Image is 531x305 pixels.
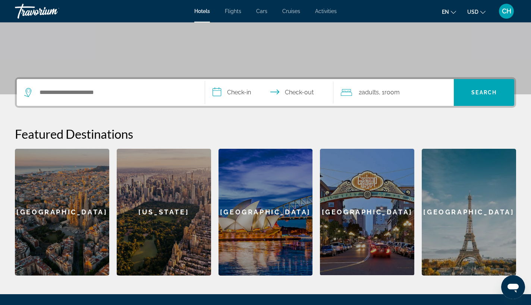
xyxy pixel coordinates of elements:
[497,3,516,19] button: User Menu
[501,275,525,299] iframe: Button to launch messaging window
[117,149,211,276] div: [US_STATE]
[117,149,211,276] a: New York[US_STATE]
[502,7,511,15] span: CH
[359,87,379,98] span: 2
[442,6,456,17] button: Change language
[282,8,300,14] a: Cruises
[15,1,89,21] a: Travorium
[15,149,109,276] a: Barcelona[GEOGRAPHIC_DATA]
[333,79,454,106] button: Travelers: 2 adults, 0 children
[15,149,109,276] div: [GEOGRAPHIC_DATA]
[362,89,379,96] span: Adults
[467,6,486,17] button: Change currency
[384,89,400,96] span: Room
[39,87,194,98] input: Search hotel destination
[320,149,414,276] a: San Diego[GEOGRAPHIC_DATA]
[256,8,267,14] a: Cars
[225,8,241,14] a: Flights
[17,79,514,106] div: Search widget
[320,149,414,275] div: [GEOGRAPHIC_DATA]
[467,9,478,15] span: USD
[194,8,210,14] a: Hotels
[219,149,313,276] div: [GEOGRAPHIC_DATA]
[379,87,400,98] span: , 1
[422,149,516,276] div: [GEOGRAPHIC_DATA]
[422,149,516,276] a: Paris[GEOGRAPHIC_DATA]
[454,79,514,106] button: Search
[205,79,333,106] button: Select check in and out date
[442,9,449,15] span: en
[315,8,337,14] a: Activities
[471,89,497,95] span: Search
[15,126,516,141] h2: Featured Destinations
[219,149,313,276] a: Sydney[GEOGRAPHIC_DATA]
